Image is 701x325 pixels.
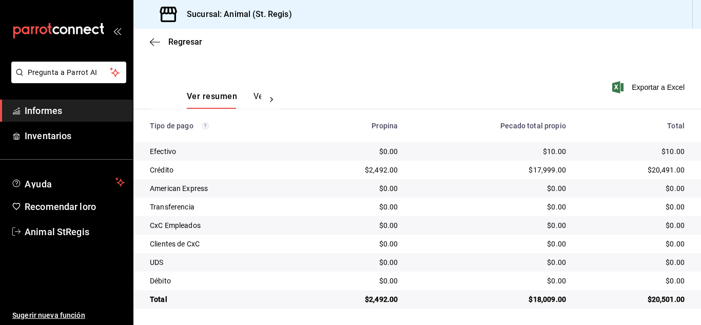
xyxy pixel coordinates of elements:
[666,240,685,248] font: $0.00
[28,68,98,77] font: Pregunta a Parrot AI
[547,203,566,211] font: $0.00
[632,83,685,91] font: Exportar a Excel
[667,122,685,130] font: Total
[648,166,685,174] font: $20,491.00
[666,221,685,230] font: $0.00
[11,62,126,83] button: Pregunta a Parrot AI
[168,37,202,47] font: Regresar
[614,81,685,93] button: Exportar a Excel
[379,203,398,211] font: $0.00
[113,27,121,35] button: abrir_cajón_menú
[666,184,685,193] font: $0.00
[379,258,398,266] font: $0.00
[666,277,685,285] font: $0.00
[150,37,202,47] button: Regresar
[12,311,85,319] font: Sugerir nueva función
[150,258,163,266] font: UDS
[529,295,566,303] font: $18,009.00
[379,221,398,230] font: $0.00
[379,147,398,156] font: $0.00
[150,147,176,156] font: Efectivo
[365,166,398,174] font: $2,492.00
[187,91,237,101] font: Ver resumen
[666,203,685,211] font: $0.00
[187,9,292,19] font: Sucursal: Animal (St. Regis)
[543,147,566,156] font: $10.00
[547,258,566,266] font: $0.00
[372,122,398,130] font: Propina
[25,226,89,237] font: Animal StRegis
[25,105,62,116] font: Informes
[7,74,126,85] a: Pregunta a Parrot AI
[150,221,201,230] font: CxC Empleados
[379,240,398,248] font: $0.00
[150,203,194,211] font: Transferencia
[365,295,398,303] font: $2,492.00
[547,184,566,193] font: $0.00
[547,240,566,248] font: $0.00
[150,122,193,130] font: Tipo de pago
[150,240,200,248] font: Clientes de CxC
[25,179,52,189] font: Ayuda
[202,122,209,129] svg: Los pagos realizados con Pay y otras terminales son montos brutos.
[500,122,566,130] font: Pecado total propio
[150,184,208,193] font: American Express
[661,147,685,156] font: $10.00
[150,277,171,285] font: Débito
[648,295,685,303] font: $20,501.00
[666,258,685,266] font: $0.00
[150,166,173,174] font: Crédito
[150,295,167,303] font: Total
[25,201,96,212] font: Recomendar loro
[529,166,566,174] font: $17,999.00
[187,91,261,109] div: pestañas de navegación
[25,130,71,141] font: Inventarios
[547,277,566,285] font: $0.00
[547,221,566,230] font: $0.00
[379,277,398,285] font: $0.00
[254,91,292,101] font: Ver pagos
[379,184,398,193] font: $0.00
